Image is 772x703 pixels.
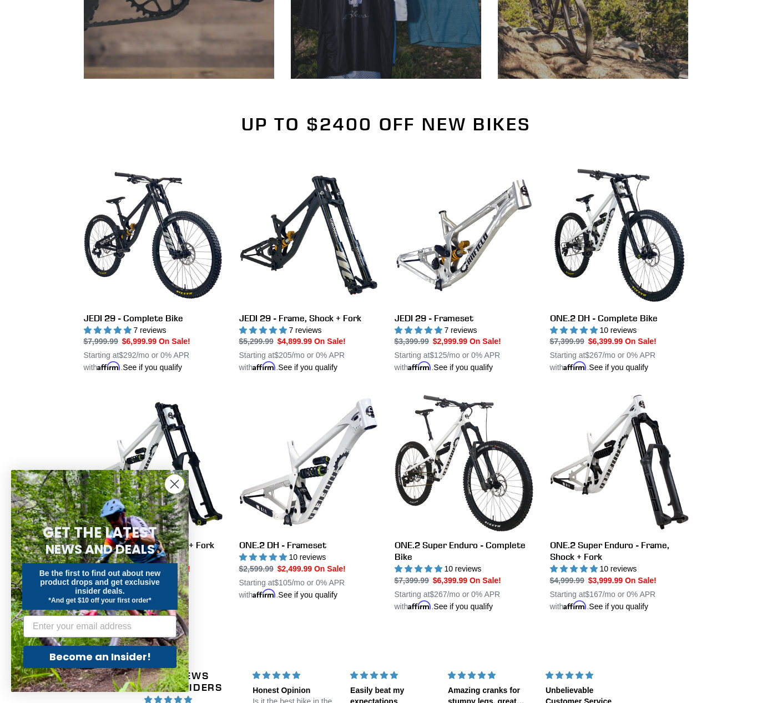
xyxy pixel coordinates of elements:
[23,615,176,638] input: Enter your email address
[46,540,155,558] span: NEWS AND DEALS
[253,685,337,696] div: Honest Opinion
[165,474,184,494] button: Close dialog
[39,569,161,595] span: Be the first to find out about new product drops and get exclusive insider deals.
[448,670,532,681] div: 5 stars
[546,670,630,681] div: 5 stars
[84,114,689,135] h2: Up to $2400 Off New Bikes
[350,670,435,681] div: 5 stars
[43,523,157,543] span: GET THE LATEST
[48,596,151,604] span: *And get $10 off your first order*
[23,646,176,668] button: Become an Insider!
[253,670,337,681] div: 5 stars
